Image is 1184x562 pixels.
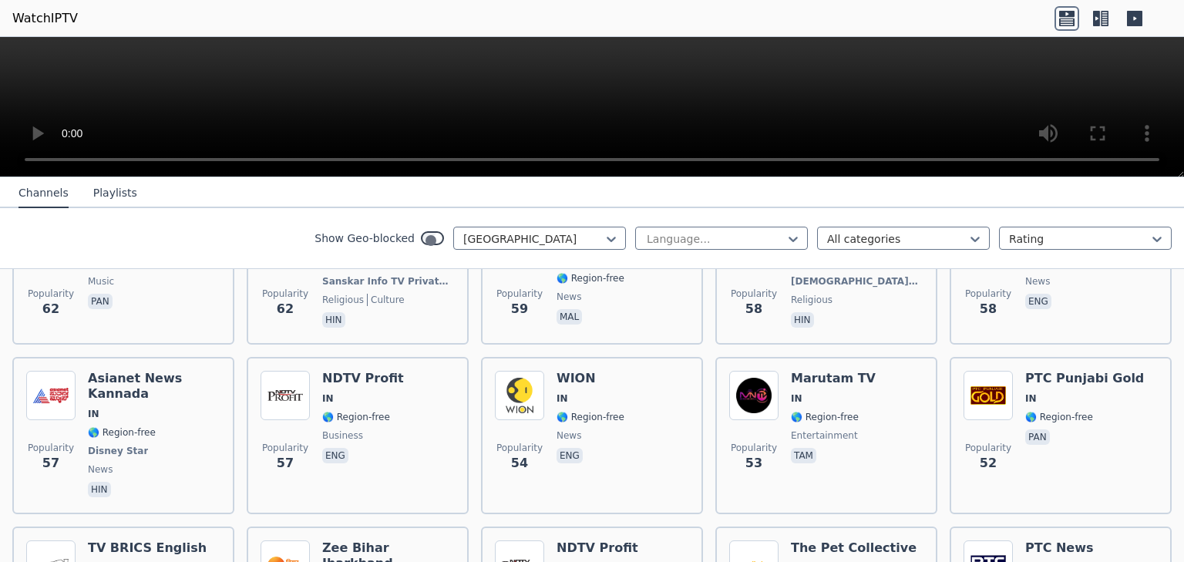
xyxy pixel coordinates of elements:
span: Popularity [965,442,1011,454]
span: news [1025,275,1050,288]
img: Marutam TV [729,371,779,420]
span: 54 [511,454,528,473]
span: Popularity [496,288,543,300]
span: Popularity [731,288,777,300]
p: mal [557,309,582,325]
span: IN [322,392,334,405]
img: NDTV Profit [261,371,310,420]
span: music [88,275,114,288]
label: Show Geo-blocked [314,231,415,246]
span: 58 [980,300,997,318]
img: WION [495,371,544,420]
p: hin [88,482,111,497]
span: religious [322,294,364,306]
span: 62 [42,300,59,318]
span: Popularity [28,442,74,454]
h6: Marutam TV [791,371,876,386]
span: Popularity [496,442,543,454]
span: religious [791,294,832,306]
img: PTC Punjabi Gold [964,371,1013,420]
a: WatchIPTV [12,9,78,28]
h6: TV BRICS English [88,540,207,556]
span: business [322,429,363,442]
p: eng [557,448,583,463]
span: [DEMOGRAPHIC_DATA] Broadcasting Ltd. [791,275,920,288]
span: 🌎 Region-free [791,411,859,423]
span: Popularity [28,288,74,300]
h6: NDTV Profit [322,371,404,386]
span: 59 [511,300,528,318]
span: 52 [980,454,997,473]
span: 57 [42,454,59,473]
span: 🌎 Region-free [557,411,624,423]
button: Playlists [93,179,137,208]
span: entertainment [791,429,858,442]
p: tam [791,448,816,463]
h6: PTC News [1025,540,1095,556]
p: pan [88,294,113,309]
span: 57 [277,454,294,473]
span: IN [88,408,99,420]
h6: NDTV Profit [557,540,638,556]
p: pan [1025,429,1050,445]
span: IN [557,392,568,405]
span: 58 [745,300,762,318]
h6: PTC Punjabi Gold [1025,371,1144,386]
span: 53 [745,454,762,473]
span: IN [1025,392,1037,405]
span: Disney Star [88,445,148,457]
p: hin [791,312,814,328]
span: 🌎 Region-free [322,411,390,423]
span: 🌎 Region-free [88,426,156,439]
h6: WION [557,371,624,386]
span: Popularity [965,288,1011,300]
button: Channels [18,179,69,208]
span: culture [367,294,405,306]
span: Sanskar Info TV Private Ltd [322,275,452,288]
p: hin [322,312,345,328]
span: 🌎 Region-free [1025,411,1093,423]
p: eng [322,448,348,463]
span: 🌎 Region-free [557,272,624,284]
span: IN [791,392,802,405]
span: Popularity [262,288,308,300]
span: news [557,429,581,442]
span: Popularity [731,442,777,454]
span: news [557,291,581,303]
span: Popularity [262,442,308,454]
p: eng [1025,294,1051,309]
h6: The Pet Collective [791,540,917,556]
span: news [88,463,113,476]
img: Asianet News Kannada [26,371,76,420]
h6: Asianet News Kannada [88,371,220,402]
span: 62 [277,300,294,318]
